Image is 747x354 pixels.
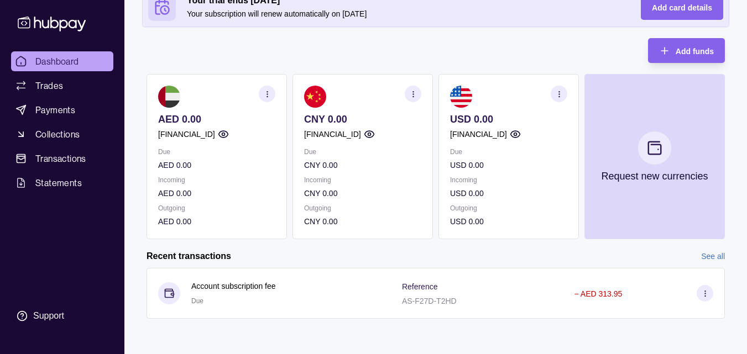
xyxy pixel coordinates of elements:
[304,202,421,214] p: Outgoing
[158,215,275,228] p: AED 0.00
[191,280,276,292] p: Account subscription fee
[35,152,86,165] span: Transactions
[11,304,113,327] a: Support
[304,113,421,125] p: CNY 0.00
[35,176,82,189] span: Statements
[652,3,712,12] span: Add card details
[11,149,113,168] a: Transactions
[35,55,79,68] span: Dashboard
[450,187,567,199] p: USD 0.00
[158,128,215,140] p: [FINANCIAL_ID]
[304,215,421,228] p: CNY 0.00
[304,174,421,186] p: Incoming
[158,159,275,171] p: AED 0.00
[450,215,567,228] p: USD 0.00
[11,76,113,96] a: Trades
[450,159,567,171] p: USD 0.00
[450,146,567,158] p: Due
[11,51,113,71] a: Dashboard
[450,128,507,140] p: [FINANCIAL_ID]
[402,282,438,291] p: Reference
[402,297,457,305] p: AS-F27D-T2HD
[191,297,203,305] span: Due
[574,289,622,298] p: − AED 313.95
[158,113,275,125] p: AED 0.00
[147,250,231,262] h2: Recent transactions
[304,128,361,140] p: [FINANCIAL_ID]
[35,128,80,141] span: Collections
[304,159,421,171] p: CNY 0.00
[450,86,472,108] img: us
[187,8,619,20] p: Your subscription will renew automatically on [DATE]
[158,174,275,186] p: Incoming
[676,47,714,56] span: Add funds
[35,103,75,117] span: Payments
[450,113,567,125] p: USD 0.00
[304,187,421,199] p: CNY 0.00
[158,187,275,199] p: AED 0.00
[158,86,180,108] img: ae
[648,38,725,63] button: Add funds
[11,124,113,144] a: Collections
[11,100,113,120] a: Payments
[158,146,275,158] p: Due
[701,250,725,262] a: See all
[35,79,63,92] span: Trades
[11,173,113,193] a: Statements
[450,202,567,214] p: Outgoing
[158,202,275,214] p: Outgoing
[304,86,326,108] img: cn
[450,174,567,186] p: Incoming
[304,146,421,158] p: Due
[601,170,708,182] p: Request new currencies
[584,74,725,239] button: Request new currencies
[33,310,64,322] div: Support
